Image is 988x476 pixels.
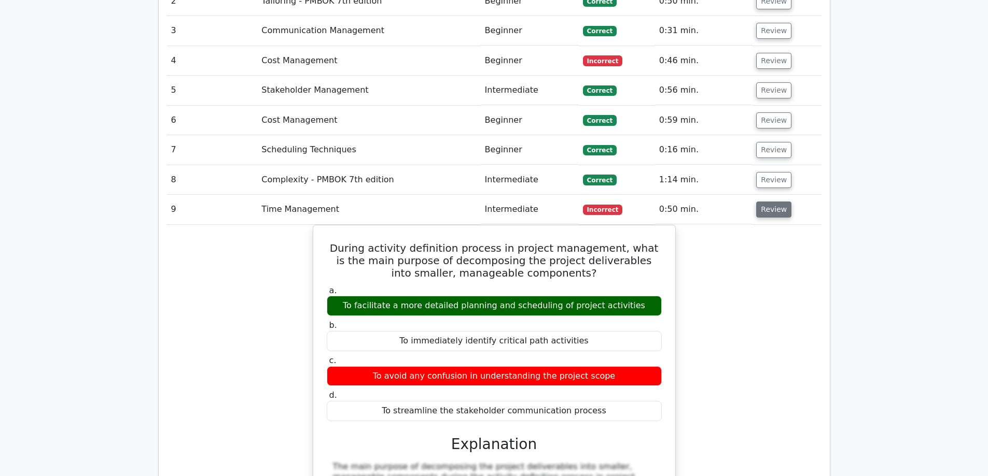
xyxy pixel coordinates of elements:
button: Review [756,112,791,128]
button: Review [756,201,791,218]
td: 0:56 min. [655,76,753,105]
td: 0:59 min. [655,106,753,135]
span: Correct [583,145,617,155]
td: Cost Management [257,106,480,135]
td: 6 [167,106,258,135]
td: Stakeholder Management [257,76,480,105]
td: 0:50 min. [655,195,753,224]
td: 4 [167,46,258,76]
td: Beginner [481,46,579,76]
td: Beginner [481,106,579,135]
td: 7 [167,135,258,165]
h3: Explanation [333,436,656,453]
span: d. [329,390,337,400]
td: Complexity - PMBOK 7th edition [257,165,480,195]
td: 0:46 min. [655,46,753,76]
td: 5 [167,76,258,105]
td: Cost Management [257,46,480,76]
td: Beginner [481,135,579,165]
td: Intermediate [481,76,579,105]
button: Review [756,53,791,69]
div: To immediately identify critical path activities [327,331,662,351]
td: Communication Management [257,16,480,46]
span: b. [329,320,337,330]
td: 8 [167,165,258,195]
span: Correct [583,26,617,36]
td: 3 [167,16,258,46]
span: a. [329,285,337,295]
span: Correct [583,85,617,96]
td: Scheduling Techniques [257,135,480,165]
td: 0:16 min. [655,135,753,165]
span: Incorrect [583,205,623,215]
td: Time Management [257,195,480,224]
div: To avoid any confusion in understanding the project scope [327,366,662,386]
div: To facilitate a more detailed planning and scheduling of project activities [327,296,662,316]
td: 0:31 min. [655,16,753,46]
h5: During activity definition process in project management, what is the main purpose of decomposing... [326,242,663,279]
td: Beginner [481,16,579,46]
button: Review [756,142,791,158]
td: 1:14 min. [655,165,753,195]
td: 9 [167,195,258,224]
span: Correct [583,115,617,125]
button: Review [756,172,791,188]
span: Correct [583,175,617,185]
button: Review [756,23,791,39]
td: Intermediate [481,165,579,195]
td: Intermediate [481,195,579,224]
span: Incorrect [583,55,623,66]
button: Review [756,82,791,98]
span: c. [329,355,337,365]
div: To streamline the stakeholder communication process [327,401,662,421]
